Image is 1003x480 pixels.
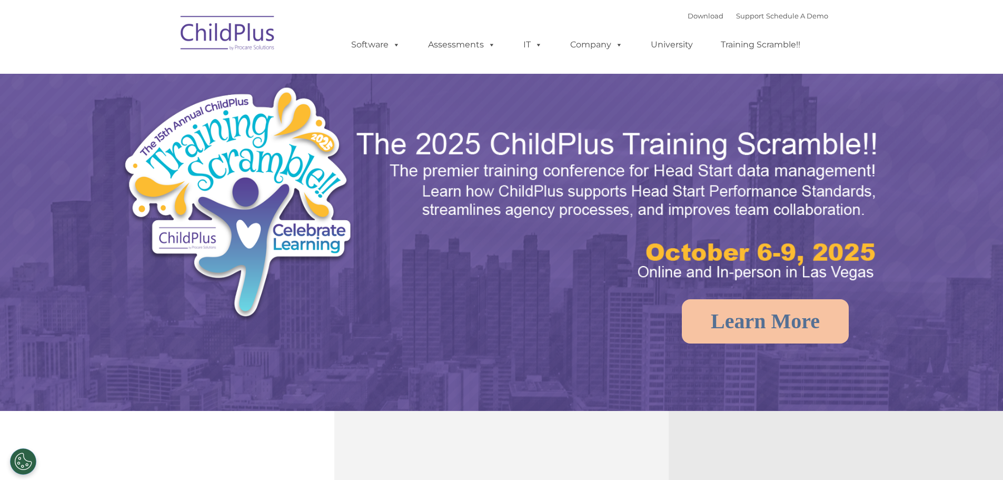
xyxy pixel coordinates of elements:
a: Training Scramble!! [710,34,811,55]
a: University [640,34,703,55]
a: Support [736,12,764,20]
a: Learn More [682,299,849,344]
a: Company [560,34,633,55]
img: ChildPlus by Procare Solutions [175,8,281,61]
a: IT [513,34,553,55]
a: Download [688,12,723,20]
button: Cookies Settings [10,448,36,475]
font: | [688,12,828,20]
a: Software [341,34,411,55]
a: Assessments [418,34,506,55]
a: Schedule A Demo [766,12,828,20]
